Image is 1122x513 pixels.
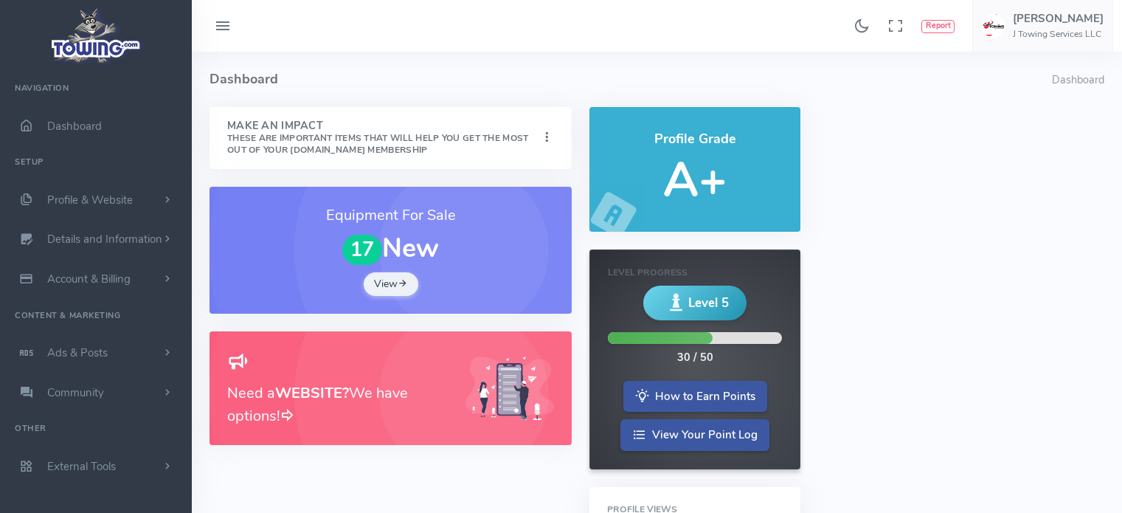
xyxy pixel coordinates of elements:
h5: [PERSON_NAME] [1013,13,1104,24]
span: 17 [342,235,382,265]
img: Generic placeholder image [465,357,554,421]
h1: New [227,234,554,265]
span: Profile & Website [47,193,133,207]
a: View Your Point Log [620,419,769,451]
h4: Profile Grade [607,132,782,147]
h3: Need a We have options! [227,382,448,427]
span: Community [47,385,104,400]
span: External Tools [47,459,116,474]
h3: Equipment For Sale [227,204,554,227]
a: View [364,272,418,296]
span: Details and Information [47,233,162,247]
small: These are important items that will help you get the most out of your [DOMAIN_NAME] Membership [227,132,528,156]
h4: Dashboard [209,52,1052,107]
li: Dashboard [1052,72,1104,89]
img: user-image [982,14,1005,38]
img: logo [46,4,146,67]
span: Account & Billing [47,272,131,286]
h4: Make An Impact [227,120,539,156]
a: How to Earn Points [623,381,767,413]
h6: J Towing Services LLC [1013,30,1104,39]
div: 30 / 50 [677,350,713,366]
button: Report [921,20,955,33]
h6: Level Progress [608,268,781,278]
span: Level 5 [688,294,729,312]
span: Dashboard [47,119,102,134]
b: WEBSITE? [275,383,349,403]
h5: A+ [607,154,782,207]
span: Ads & Posts [47,345,108,360]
